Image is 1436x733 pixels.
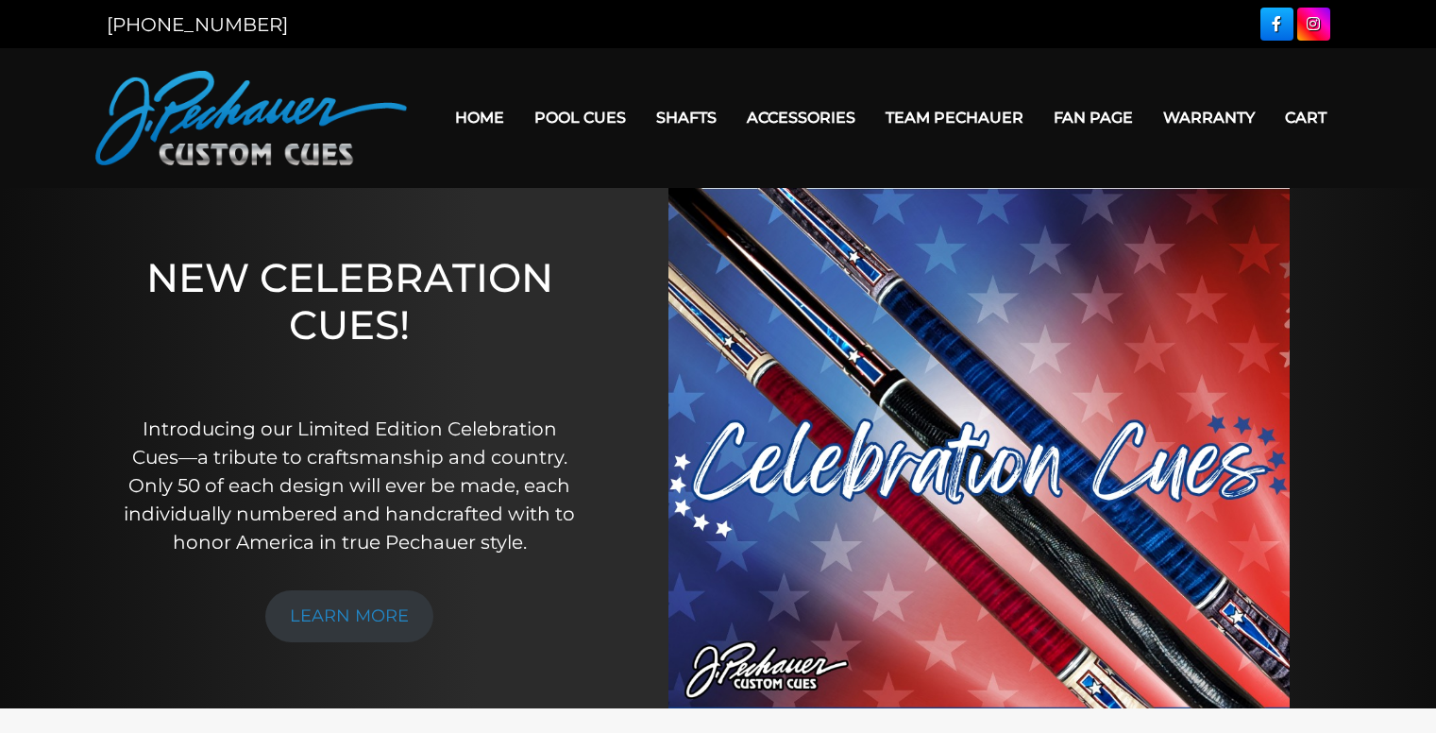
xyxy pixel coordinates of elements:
p: Introducing our Limited Edition Celebration Cues—a tribute to craftsmanship and country. Only 50 ... [117,415,582,556]
h1: NEW CELEBRATION CUES! [117,254,582,389]
img: Pechauer Custom Cues [95,71,407,165]
a: Warranty [1148,94,1270,142]
a: Pool Cues [519,94,641,142]
a: Shafts [641,94,732,142]
a: LEARN MORE [265,590,433,642]
a: Home [440,94,519,142]
a: [PHONE_NUMBER] [107,13,288,36]
a: Team Pechauer [870,94,1039,142]
a: Fan Page [1039,94,1148,142]
a: Cart [1270,94,1342,142]
a: Accessories [732,94,870,142]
